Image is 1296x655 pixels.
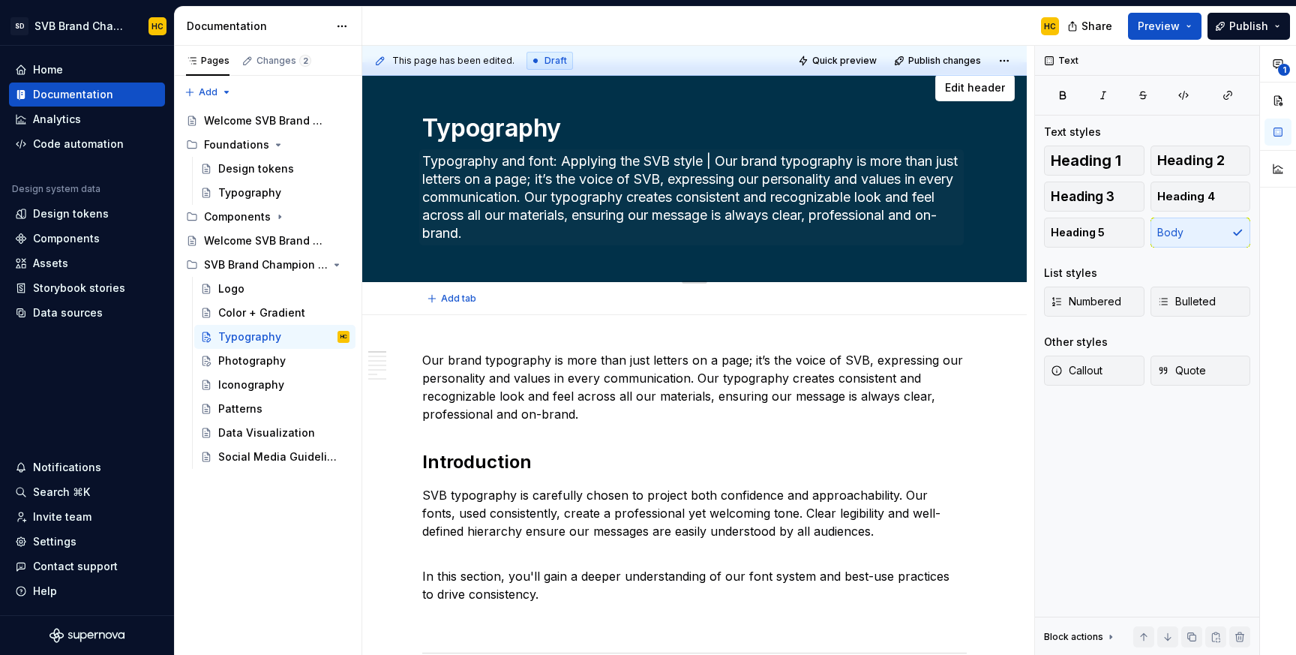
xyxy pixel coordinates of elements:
[33,231,100,246] div: Components
[199,86,217,98] span: Add
[49,628,124,643] svg: Supernova Logo
[194,157,355,181] a: Design tokens
[218,185,281,200] div: Typography
[9,83,165,107] a: Documentation
[187,19,328,34] div: Documentation
[812,55,877,67] span: Quick preview
[194,445,355,469] a: Social Media Guidelines
[34,19,130,34] div: SVB Brand Champions
[1044,182,1144,212] button: Heading 3
[204,233,328,248] div: Welcome SVB Brand Champions!
[9,132,165,156] a: Code automation
[33,460,101,475] div: Notifications
[194,325,355,349] a: TypographyHC
[544,55,567,67] span: Draft
[204,257,328,272] div: SVB Brand Champion Curriculum
[1157,294,1216,309] span: Bulleted
[908,55,981,67] span: Publish changes
[422,288,483,309] button: Add tab
[1044,266,1097,281] div: List styles
[1044,356,1144,386] button: Callout
[392,55,514,67] span: This page has been edited.
[151,20,163,32] div: HC
[422,351,967,423] p: Our brand typography is more than just letters on a page; it’s the voice of SVB, expressing our p...
[33,87,113,102] div: Documentation
[9,58,165,82] a: Home
[218,305,305,320] div: Color + Gradient
[422,549,967,603] p: In this section, you'll gain a deeper understanding of our font system and best-use practices to ...
[218,329,281,344] div: Typography
[9,276,165,300] a: Storybook stories
[218,281,244,296] div: Logo
[793,50,883,71] button: Quick preview
[3,10,171,42] button: SDSVB Brand ChampionsHC
[180,82,236,103] button: Add
[9,227,165,251] a: Components
[180,109,355,133] a: Welcome SVB Brand Champions!
[1128,13,1201,40] button: Preview
[419,149,964,245] textarea: Typography and font: Applying the SVB style | Our brand typography is more than just letters on a...
[33,559,118,574] div: Contact support
[33,137,124,152] div: Code automation
[218,377,284,392] div: Iconography
[204,137,269,152] div: Foundations
[33,256,68,271] div: Assets
[1044,125,1101,140] div: Text styles
[194,277,355,301] a: Logo
[10,17,28,35] div: SD
[9,579,165,603] button: Help
[1044,626,1117,647] div: Block actions
[9,107,165,131] a: Analytics
[1044,146,1144,176] button: Heading 1
[340,329,347,344] div: HC
[1138,19,1180,34] span: Preview
[33,112,81,127] div: Analytics
[9,554,165,578] button: Contact support
[299,55,311,67] span: 2
[9,202,165,226] a: Design tokens
[218,401,262,416] div: Patterns
[204,209,271,224] div: Components
[9,530,165,554] a: Settings
[1150,287,1251,317] button: Bulleted
[1278,64,1290,76] span: 1
[33,206,109,221] div: Design tokens
[1157,189,1215,204] span: Heading 4
[889,50,988,71] button: Publish changes
[945,80,1005,95] span: Edit header
[9,301,165,325] a: Data sources
[422,486,967,540] p: SVB typography is carefully chosen to project both confidence and approachability. Our fonts, use...
[204,113,328,128] div: Welcome SVB Brand Champions!
[1150,146,1251,176] button: Heading 2
[1051,225,1105,240] span: Heading 5
[218,161,294,176] div: Design tokens
[218,425,315,440] div: Data Visualization
[1229,19,1268,34] span: Publish
[218,449,342,464] div: Social Media Guidelines
[1207,13,1290,40] button: Publish
[218,353,286,368] div: Photography
[194,301,355,325] a: Color + Gradient
[180,253,355,277] div: SVB Brand Champion Curriculum
[33,584,57,599] div: Help
[194,421,355,445] a: Data Visualization
[9,505,165,529] a: Invite team
[9,251,165,275] a: Assets
[1051,153,1121,168] span: Heading 1
[1044,631,1103,643] div: Block actions
[194,349,355,373] a: Photography
[180,133,355,157] div: Foundations
[9,480,165,504] button: Search ⌘K
[33,62,63,77] div: Home
[441,293,476,305] span: Add tab
[1157,363,1206,378] span: Quote
[1060,13,1122,40] button: Share
[935,74,1015,101] button: Edit header
[1051,294,1121,309] span: Numbered
[1044,287,1144,317] button: Numbered
[12,183,100,195] div: Design system data
[1044,20,1056,32] div: HC
[1150,182,1251,212] button: Heading 4
[194,373,355,397] a: Iconography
